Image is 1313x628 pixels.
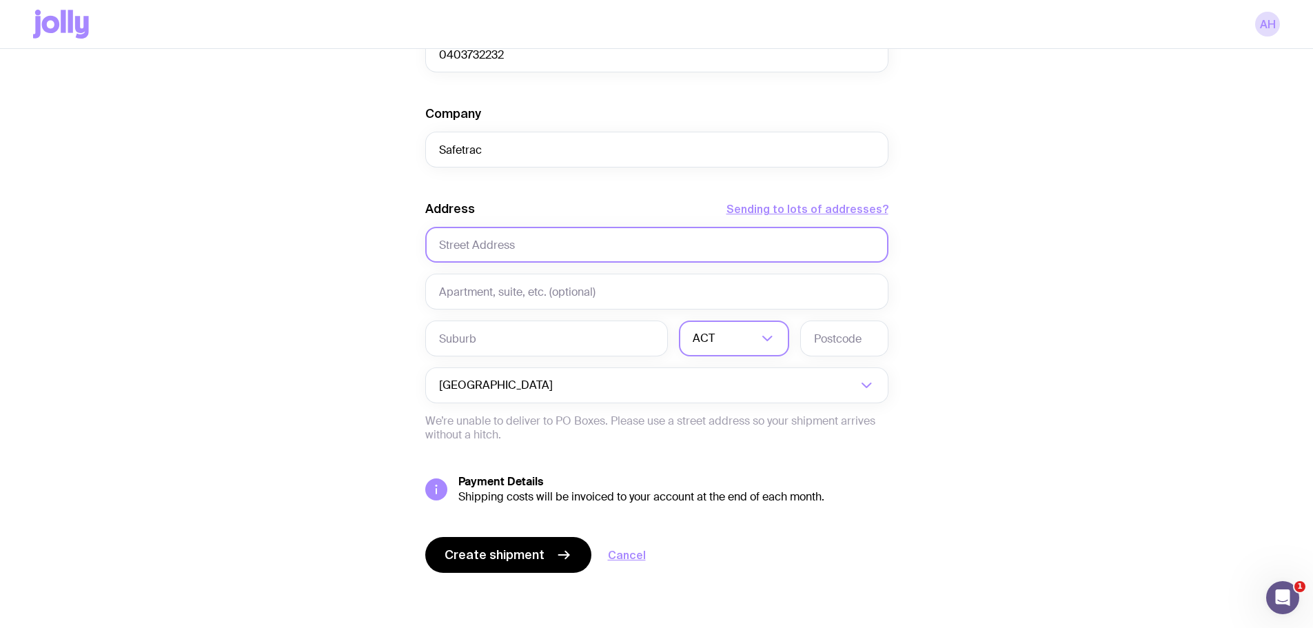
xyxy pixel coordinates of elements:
[556,367,857,403] input: Search for option
[726,201,888,217] button: Sending to lots of addresses?
[458,490,888,504] div: Shipping costs will be invoiced to your account at the end of each month.
[800,321,888,356] input: Postcode
[425,105,481,122] label: Company
[425,227,888,263] input: Street Address
[425,367,888,403] div: Search for option
[425,414,888,442] p: We’re unable to deliver to PO Boxes. Please use a street address so your shipment arrives without...
[425,537,591,573] button: Create shipment
[425,321,668,356] input: Suburb
[425,201,475,217] label: Address
[1255,12,1280,37] a: AH
[425,274,888,310] input: Apartment, suite, etc. (optional)
[425,37,888,72] input: 0400 123 456
[608,547,646,563] a: Cancel
[458,475,888,489] h5: Payment Details
[693,321,717,356] span: ACT
[445,547,544,563] span: Create shipment
[425,132,888,168] input: Company Name (optional)
[1266,581,1299,614] iframe: Intercom live chat
[439,367,556,403] span: [GEOGRAPHIC_DATA]
[717,321,757,356] input: Search for option
[1294,581,1305,592] span: 1
[679,321,789,356] div: Search for option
